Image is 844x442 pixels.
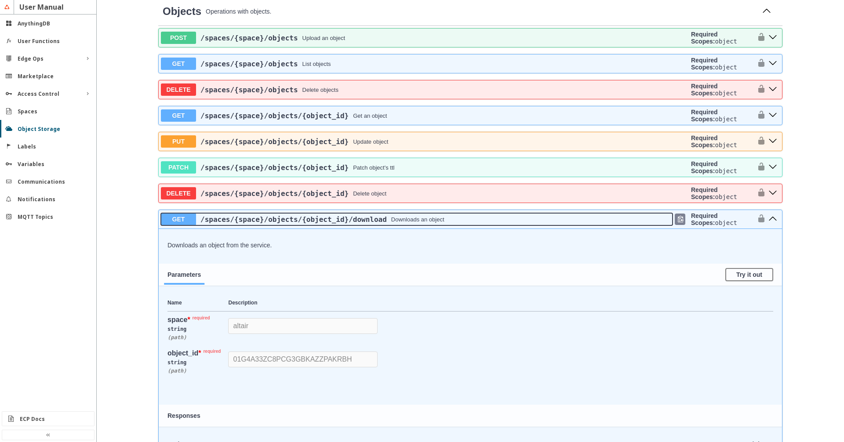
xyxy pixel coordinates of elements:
[167,242,773,249] p: Downloads an object from the service.
[715,64,737,71] code: object
[200,60,298,68] a: /spaces/{space}/objects
[161,58,196,70] span: GET
[715,193,737,200] code: object
[167,368,228,374] div: ( path )
[766,110,780,121] button: get ​/spaces​/{space}​/objects​/{object_id}
[725,268,773,281] button: Try it out
[161,58,688,70] button: GET/spaces/{space}/objectsList objects
[391,216,444,223] div: Downloads an object
[161,83,688,96] button: DELETE/spaces/{space}/objectsDelete objects
[766,58,780,69] button: get ​/spaces​/{space}​/objects
[200,189,349,198] span: /spaces /{space} /objects /{object_id}
[353,138,388,145] div: Update object
[161,187,688,199] button: DELETE/spaces/{space}/objects/{object_id}Delete object
[675,214,685,225] div: Copy to clipboard
[691,186,718,200] b: Required Scopes:
[715,90,737,97] code: object
[167,412,773,419] h4: Responses
[753,31,766,45] button: authorization button unlocked
[302,35,346,41] div: Upload an object
[715,116,737,123] code: object
[753,109,766,123] button: authorization button unlocked
[167,316,223,324] div: space
[200,163,349,172] a: /spaces/{space}/objects/{object_id}
[200,215,387,224] a: /spaces/{space}/objects/{object_id}/download
[353,190,386,197] div: Delete object
[766,84,780,95] button: delete ​/spaces​/{space}​/objects
[200,60,298,68] span: /spaces /{space} /objects
[200,86,298,94] a: /spaces/{space}/objects
[766,214,780,225] button: get ​/spaces​/{space}​/objects​/{object_id}​/download
[167,294,228,312] th: Name
[200,189,349,198] a: /spaces/{space}/objects/{object_id}
[167,334,228,341] div: ( path )
[760,5,774,18] button: Collapse operation
[163,5,201,17] span: Objects
[753,186,766,200] button: authorization button unlocked
[206,8,755,15] p: Operations with objects.
[302,87,338,93] div: Delete objects
[691,160,718,174] b: Required Scopes:
[200,138,349,146] span: /spaces /{space} /objects /{object_id}
[200,86,298,94] span: /spaces /{space} /objects
[691,109,718,123] b: Required Scopes:
[691,31,718,45] b: Required Scopes:
[163,5,201,18] a: Objects
[167,349,223,357] div: object_id
[200,163,349,172] span: /spaces /{space} /objects /{object_id}
[228,318,378,334] input: space
[161,187,196,199] span: DELETE
[753,83,766,97] button: authorization button unlocked
[161,109,688,122] button: GET/spaces/{space}/objects/{object_id}Get an object
[200,34,298,42] a: /spaces/{space}/objects
[161,213,673,225] button: GET/spaces/{space}/objects/{object_id}/downloadDownloads an object
[161,213,196,225] span: GET
[200,138,349,146] a: /spaces/{space}/objects/{object_id}
[766,136,780,147] button: put ​/spaces​/{space}​/objects​/{object_id}
[715,38,737,45] code: object
[302,61,331,67] div: List objects
[161,83,196,96] span: DELETE
[228,294,773,312] th: Description
[753,134,766,149] button: authorization button unlocked
[353,164,394,171] div: Patch object's ttl
[766,32,780,43] button: post ​/spaces​/{space}​/objects
[200,215,387,224] span: /spaces /{space} /objects /{object_id} /download
[691,57,718,71] b: Required Scopes:
[753,212,766,226] button: authorization button unlocked
[715,167,737,174] code: object
[766,162,780,173] button: patch ​/spaces​/{space}​/objects​/{object_id}
[161,161,196,174] span: PATCH
[161,109,196,122] span: GET
[715,219,737,226] code: object
[353,112,387,119] div: Get an object
[167,324,228,334] div: string
[161,135,196,148] span: PUT
[715,141,737,149] code: object
[753,160,766,174] button: authorization button unlocked
[200,34,298,42] span: /spaces /{space} /objects
[766,188,780,199] button: delete ​/spaces​/{space}​/objects​/{object_id}
[753,57,766,71] button: authorization button unlocked
[691,134,718,149] b: Required Scopes:
[167,357,228,368] div: string
[691,212,718,226] b: Required Scopes:
[161,32,688,44] button: POST/spaces/{space}/objectsUpload an object
[200,112,349,120] a: /spaces/{space}/objects/{object_id}
[161,32,196,44] span: POST
[691,83,718,97] b: Required Scopes:
[200,112,349,120] span: /spaces /{space} /objects /{object_id}
[228,351,378,367] input: object_id
[161,135,688,148] button: PUT/spaces/{space}/objects/{object_id}Update object
[167,271,201,278] span: Parameters
[161,161,688,174] button: PATCH/spaces/{space}/objects/{object_id}Patch object's ttl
